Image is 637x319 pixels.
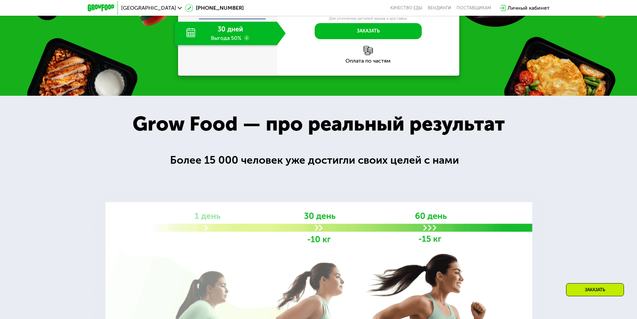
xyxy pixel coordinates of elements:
div: Личный кабинет [507,4,550,12]
div: Оплата по частям [179,3,277,18]
a: [PHONE_NUMBER] [185,4,244,12]
div: Заказать [566,283,624,296]
button: Заказать [315,23,422,39]
span: [GEOGRAPHIC_DATA] [121,5,176,11]
a: Вендинги [428,5,451,11]
div: поставщикам [457,5,491,11]
div: Более 15 000 человек уже достигли своих целей с нами [170,154,467,166]
div: Оплата по частям [277,58,459,64]
div: Grow Food — про реальный результат [118,112,519,136]
a: Качество еды [390,5,422,11]
img: l6xcnZfty9opOoJh.png [364,46,373,55]
div: Для уточнения деталей заказа и доставки [315,16,422,21]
